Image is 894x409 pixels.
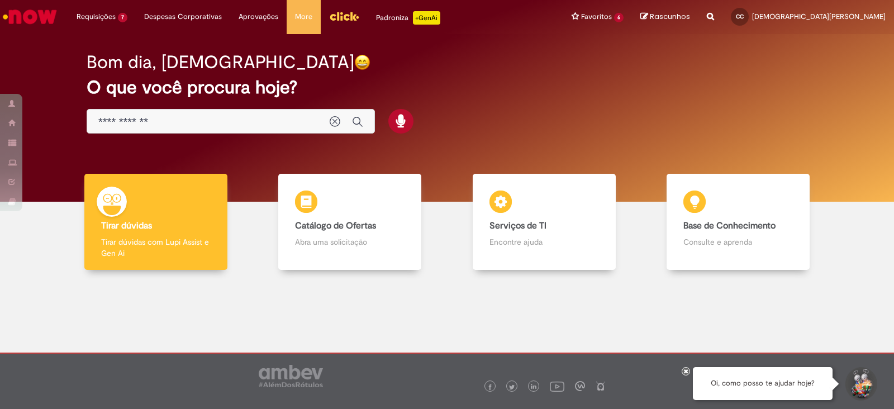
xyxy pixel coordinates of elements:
[575,381,585,391] img: logo_footer_workplace.png
[413,11,440,25] p: +GenAi
[329,8,359,25] img: click_logo_yellow_360x200.png
[693,367,833,400] div: Oi, como posso te ajudar hoje?
[550,379,564,393] img: logo_footer_youtube.png
[259,365,323,387] img: logo_footer_ambev_rotulo_gray.png
[683,220,776,231] b: Base de Conhecimento
[844,367,877,401] button: Iniciar Conversa de Suporte
[239,11,278,22] span: Aprovações
[641,174,836,270] a: Base de Conhecimento Consulte e aprenda
[683,236,793,248] p: Consulte e aprenda
[101,220,152,231] b: Tirar dúvidas
[489,236,599,248] p: Encontre ajuda
[752,12,886,21] span: [DEMOGRAPHIC_DATA][PERSON_NAME]
[581,11,612,22] span: Favoritos
[144,11,222,22] span: Despesas Corporativas
[253,174,448,270] a: Catálogo de Ofertas Abra uma solicitação
[295,236,405,248] p: Abra uma solicitação
[640,12,690,22] a: Rascunhos
[614,13,624,22] span: 6
[59,174,253,270] a: Tirar dúvidas Tirar dúvidas com Lupi Assist e Gen Ai
[354,54,370,70] img: happy-face.png
[295,220,376,231] b: Catálogo de Ofertas
[531,384,536,391] img: logo_footer_linkedin.png
[1,6,59,28] img: ServiceNow
[87,78,807,97] h2: O que você procura hoje?
[650,11,690,22] span: Rascunhos
[509,384,515,390] img: logo_footer_twitter.png
[447,174,641,270] a: Serviços de TI Encontre ajuda
[101,236,211,259] p: Tirar dúvidas com Lupi Assist e Gen Ai
[736,13,744,20] span: CC
[87,53,354,72] h2: Bom dia, [DEMOGRAPHIC_DATA]
[489,220,546,231] b: Serviços de TI
[77,11,116,22] span: Requisições
[596,381,606,391] img: logo_footer_naosei.png
[295,11,312,22] span: More
[118,13,127,22] span: 7
[376,11,440,25] div: Padroniza
[487,384,493,390] img: logo_footer_facebook.png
